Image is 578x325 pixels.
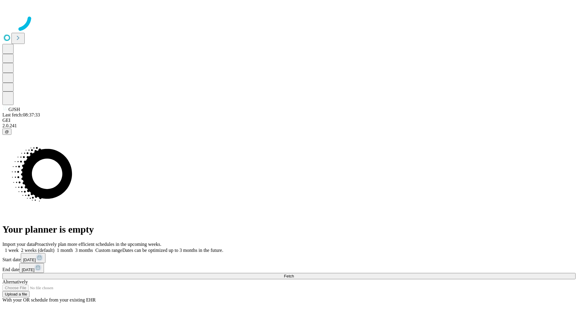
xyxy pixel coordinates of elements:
[75,248,93,253] span: 3 months
[2,112,40,117] span: Last fetch: 08:37:33
[22,268,34,272] span: [DATE]
[2,297,96,302] span: With your OR schedule from your existing EHR
[2,273,576,279] button: Fetch
[5,248,19,253] span: 1 week
[8,107,20,112] span: GJSH
[21,253,45,263] button: [DATE]
[23,258,36,262] span: [DATE]
[2,128,11,135] button: @
[19,263,44,273] button: [DATE]
[2,291,30,297] button: Upload a file
[2,242,35,247] span: Import your data
[35,242,161,247] span: Proactively plan more efficient schedules in the upcoming weeks.
[2,118,576,123] div: GEI
[95,248,122,253] span: Custom range
[2,279,28,284] span: Alternatively
[2,253,576,263] div: Start date
[2,123,576,128] div: 2.0.241
[2,224,576,235] h1: Your planner is empty
[5,129,9,134] span: @
[284,274,294,278] span: Fetch
[57,248,73,253] span: 1 month
[122,248,223,253] span: Dates can be optimized up to 3 months in the future.
[21,248,54,253] span: 2 weeks (default)
[2,263,576,273] div: End date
